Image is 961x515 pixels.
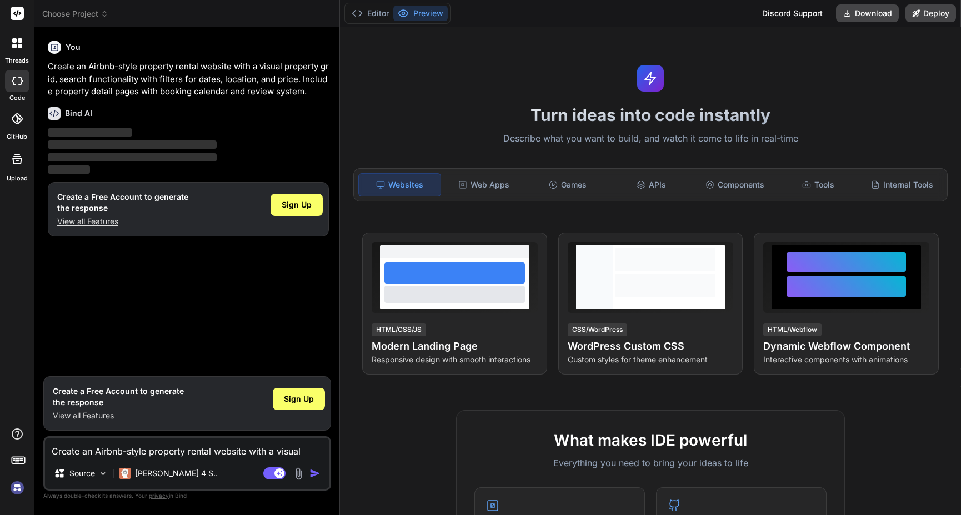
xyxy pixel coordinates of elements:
[372,354,538,365] p: Responsive design with smooth interactions
[292,467,305,480] img: attachment
[149,492,169,499] span: privacy
[65,108,92,119] h6: Bind AI
[836,4,899,22] button: Download
[763,339,929,354] h4: Dynamic Webflow Component
[610,173,692,196] div: APIs
[98,469,108,478] img: Pick Models
[119,468,131,479] img: Claude 4 Sonnet
[53,410,184,421] p: View all Features
[694,173,775,196] div: Components
[474,428,827,452] h2: What makes IDE powerful
[347,105,954,125] h1: Turn ideas into code instantly
[8,478,27,497] img: signin
[66,42,81,53] h6: You
[48,128,132,137] span: ‌
[347,132,954,146] p: Describe what you want to build, and watch it come to life in real-time
[755,4,829,22] div: Discord Support
[57,191,188,214] h1: Create a Free Account to generate the response
[372,339,538,354] h4: Modern Landing Page
[5,56,29,65] label: threads
[347,6,393,21] button: Editor
[284,393,314,405] span: Sign Up
[778,173,859,196] div: Tools
[358,173,441,196] div: Websites
[69,468,95,479] p: Source
[42,8,108,19] span: Choose Project
[309,468,321,479] img: icon
[48,153,217,161] span: ‌
[53,386,184,408] h1: Create a Free Account to generate the response
[905,4,956,22] button: Deploy
[568,323,627,336] div: CSS/WordPress
[568,354,734,365] p: Custom styles for theme enhancement
[763,354,929,365] p: Interactive components with animations
[48,140,217,149] span: ‌
[7,132,27,142] label: GitHub
[861,173,943,196] div: Internal Tools
[474,456,827,469] p: Everything you need to bring your ideas to life
[43,491,331,501] p: Always double-check its answers. Your in Bind
[7,174,28,183] label: Upload
[9,93,25,103] label: code
[372,323,426,336] div: HTML/CSS/JS
[282,199,312,210] span: Sign Up
[393,6,448,21] button: Preview
[527,173,608,196] div: Games
[763,323,822,336] div: HTML/Webflow
[443,173,525,196] div: Web Apps
[568,339,734,354] h4: WordPress Custom CSS
[57,216,188,227] p: View all Features
[135,468,218,479] p: [PERSON_NAME] 4 S..
[48,165,90,174] span: ‌
[48,60,329,98] p: Create an Airbnb-style property rental website with a visual property grid, search functionality ...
